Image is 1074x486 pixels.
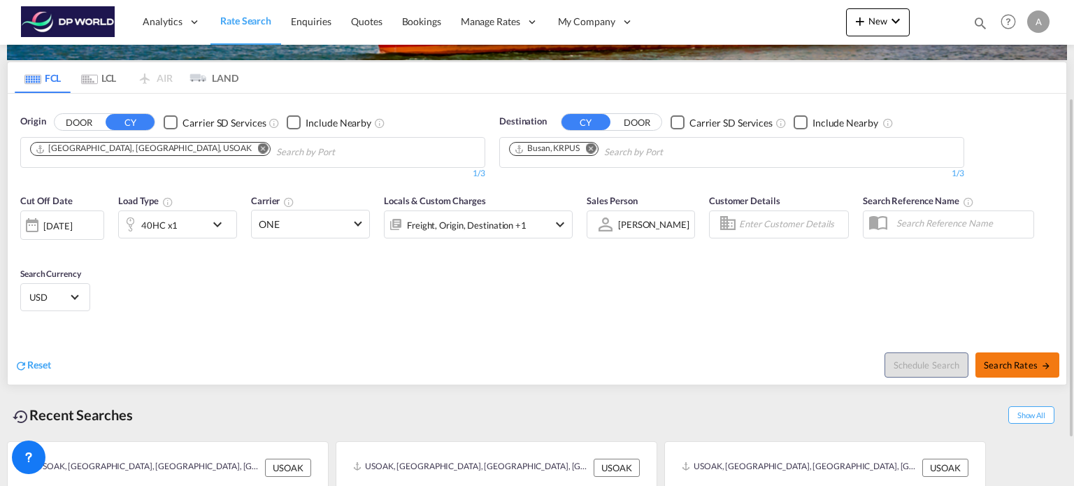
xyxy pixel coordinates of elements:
[499,115,547,129] span: Destination
[613,115,661,131] button: DOOR
[162,196,173,208] md-icon: icon-information-outline
[922,459,968,477] div: USOAK
[885,352,968,378] button: Note: By default Schedule search will only considerorigin ports, destination ports and cut off da...
[461,15,520,29] span: Manage Rates
[251,195,294,206] span: Carrier
[1027,10,1050,33] div: A
[794,115,878,129] md-checkbox: Checkbox No Ink
[71,62,127,93] md-tab-item: LCL
[55,115,103,131] button: DOOR
[558,15,615,29] span: My Company
[306,116,371,130] div: Include Nearby
[617,214,691,234] md-select: Sales Person: Ariana Benavides
[283,196,294,208] md-icon: The selected Trucker/Carrierwill be displayed in the rate results If the rates are from another f...
[775,117,787,129] md-icon: Unchecked: Search for CY (Container Yard) services for all selected carriers.Checked : Search for...
[384,195,486,206] span: Locals & Custom Charges
[709,195,780,206] span: Customer Details
[28,138,415,164] md-chips-wrap: Chips container. Use arrow keys to select chips.
[143,15,182,29] span: Analytics
[351,15,382,27] span: Quotes
[882,117,894,129] md-icon: Unchecked: Ignores neighbouring ports when fetching rates.Checked : Includes neighbouring ports w...
[21,6,115,38] img: c08ca190194411f088ed0f3ba295208c.png
[374,117,385,129] md-icon: Unchecked: Ignores neighbouring ports when fetching rates.Checked : Includes neighbouring ports w...
[587,195,638,206] span: Sales Person
[1008,406,1054,424] span: Show All
[353,459,590,477] div: USOAK, Oakland, CA, United States, North America, Americas
[975,352,1059,378] button: Search Ratesicon-arrow-right
[682,459,919,477] div: USOAK, Oakland, CA, United States, North America, Americas
[963,196,974,208] md-icon: Your search will be saved by the below given name
[291,15,331,27] span: Enquiries
[29,291,69,303] span: USD
[209,216,233,233] md-icon: icon-chevron-down
[604,141,737,164] input: Chips input.
[739,214,844,235] input: Enter Customer Details
[249,143,270,157] button: Remove
[118,195,173,206] span: Load Type
[268,117,280,129] md-icon: Unchecked: Search for CY (Container Yard) services for all selected carriers.Checked : Search for...
[13,408,29,425] md-icon: icon-backup-restore
[618,219,689,230] div: [PERSON_NAME]
[164,115,266,129] md-checkbox: Checkbox No Ink
[507,138,743,164] md-chips-wrap: Chips container. Use arrow keys to select chips.
[265,459,311,477] div: USOAK
[20,115,45,129] span: Origin
[577,143,598,157] button: Remove
[402,15,441,27] span: Bookings
[182,62,238,93] md-tab-item: LAND
[28,287,83,307] md-select: Select Currency: $ USDUnited States Dollar
[887,13,904,29] md-icon: icon-chevron-down
[973,15,988,31] md-icon: icon-magnify
[287,115,371,129] md-checkbox: Checkbox No Ink
[220,15,271,27] span: Rate Search
[106,114,155,130] button: CY
[141,215,178,235] div: 40HC x1
[35,143,252,155] div: Oakland, CA, USOAK
[1041,361,1051,371] md-icon: icon-arrow-right
[276,141,409,164] input: Chips input.
[852,15,904,27] span: New
[15,62,238,93] md-pagination-wrapper: Use the left and right arrow keys to navigate between tabs
[996,10,1027,35] div: Help
[27,359,51,371] span: Reset
[499,168,964,180] div: 1/3
[15,62,71,93] md-tab-item: FCL
[561,114,610,130] button: CY
[889,213,1033,234] input: Search Reference Name
[514,143,582,155] div: Press delete to remove this chip.
[852,13,868,29] md-icon: icon-plus 400-fg
[20,238,31,257] md-datepicker: Select
[24,459,262,477] div: USOAK, Oakland, CA, United States, North America, Americas
[384,210,573,238] div: Freight Origin Destination Factory Stuffingicon-chevron-down
[20,269,81,279] span: Search Currency
[20,168,485,180] div: 1/3
[996,10,1020,34] span: Help
[812,116,878,130] div: Include Nearby
[863,195,974,206] span: Search Reference Name
[7,399,138,431] div: Recent Searches
[259,217,350,231] span: ONE
[35,143,255,155] div: Press delete to remove this chip.
[15,359,27,372] md-icon: icon-refresh
[689,116,773,130] div: Carrier SD Services
[407,215,527,235] div: Freight Origin Destination Factory Stuffing
[552,216,568,233] md-icon: icon-chevron-down
[973,15,988,36] div: icon-magnify
[15,358,51,373] div: icon-refreshReset
[594,459,640,477] div: USOAK
[846,8,910,36] button: icon-plus 400-fgNewicon-chevron-down
[20,210,104,240] div: [DATE]
[118,210,237,238] div: 40HC x1icon-chevron-down
[43,220,72,232] div: [DATE]
[514,143,580,155] div: Busan, KRPUS
[20,195,73,206] span: Cut Off Date
[8,94,1066,384] div: OriginDOOR CY Checkbox No InkUnchecked: Search for CY (Container Yard) services for all selected ...
[984,359,1051,371] span: Search Rates
[182,116,266,130] div: Carrier SD Services
[671,115,773,129] md-checkbox: Checkbox No Ink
